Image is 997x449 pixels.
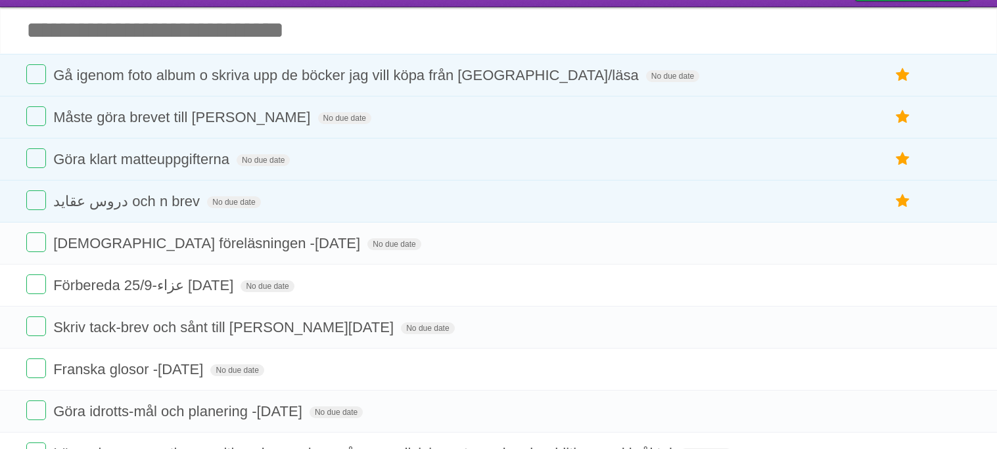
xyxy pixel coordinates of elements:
span: No due date [207,196,260,208]
label: Done [26,106,46,126]
label: Done [26,64,46,84]
span: Göra idrotts-mål och planering -[DATE] [53,403,306,419]
label: Star task [891,148,916,170]
label: Done [26,316,46,336]
span: No due date [318,112,371,124]
span: Franska glosor -[DATE] [53,361,206,377]
label: Star task [891,64,916,86]
label: Done [26,400,46,420]
span: No due date [646,70,699,82]
label: Done [26,274,46,294]
label: Done [26,232,46,252]
span: No due date [210,364,264,376]
span: No due date [367,238,421,250]
span: [DEMOGRAPHIC_DATA] föreläsningen -[DATE] [53,235,363,251]
span: Måste göra brevet till [PERSON_NAME] [53,109,313,125]
span: Göra klart matteuppgifterna [53,151,233,167]
label: Done [26,190,46,210]
span: No due date [237,154,290,166]
span: Skriv tack-brev och sånt till [PERSON_NAME][DATE] [53,319,397,335]
span: No due date [401,322,454,334]
label: Done [26,358,46,378]
span: Gå igenom foto album o skriva upp de böcker jag vill köpa från [GEOGRAPHIC_DATA]/läsa [53,67,642,83]
span: دروس عقايد och n brev [53,193,203,209]
span: No due date [241,280,294,292]
span: No due date [310,406,363,418]
label: Done [26,148,46,168]
label: Star task [891,106,916,128]
span: Förbereda 25/9-عزاء [DATE] [53,277,237,293]
label: Star task [891,190,916,212]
